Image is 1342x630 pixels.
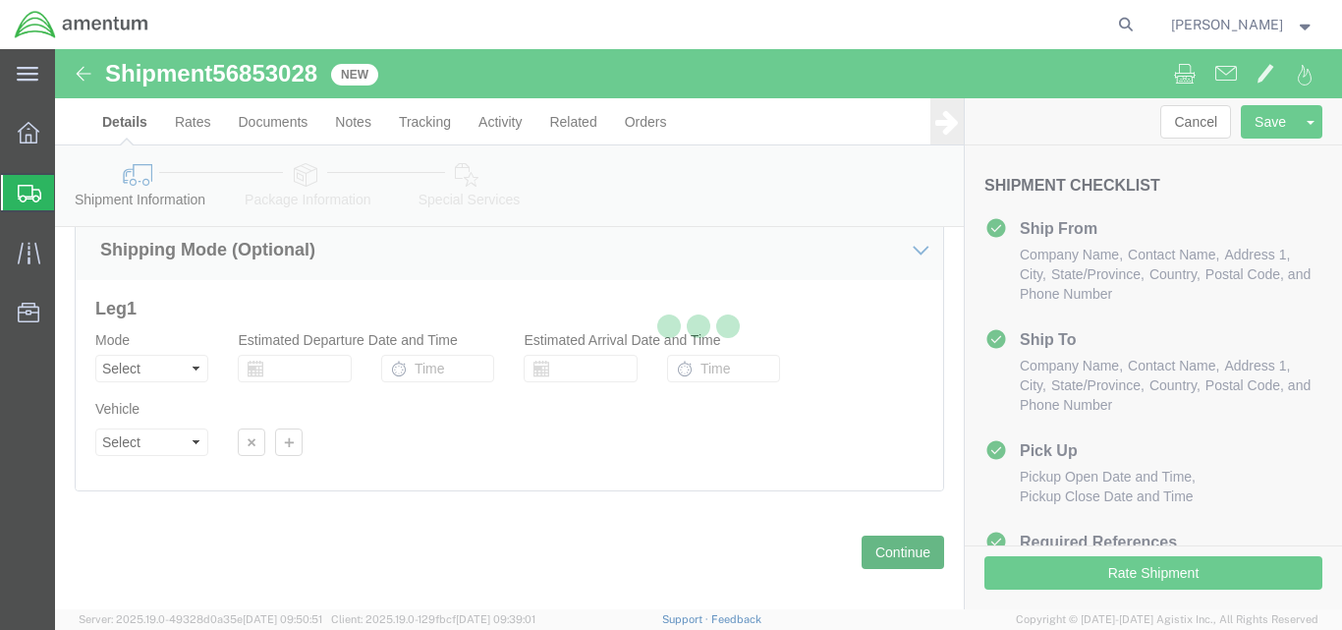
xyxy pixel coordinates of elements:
span: Server: 2025.19.0-49328d0a35e [79,613,322,625]
span: [DATE] 09:50:51 [243,613,322,625]
span: Client: 2025.19.0-129fbcf [331,613,535,625]
span: [DATE] 09:39:01 [456,613,535,625]
span: Copyright © [DATE]-[DATE] Agistix Inc., All Rights Reserved [1016,611,1318,628]
span: Jesus Ramirez [1171,14,1283,35]
a: Feedback [711,613,761,625]
img: logo [14,10,149,39]
a: Support [662,613,711,625]
button: [PERSON_NAME] [1170,13,1315,36]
